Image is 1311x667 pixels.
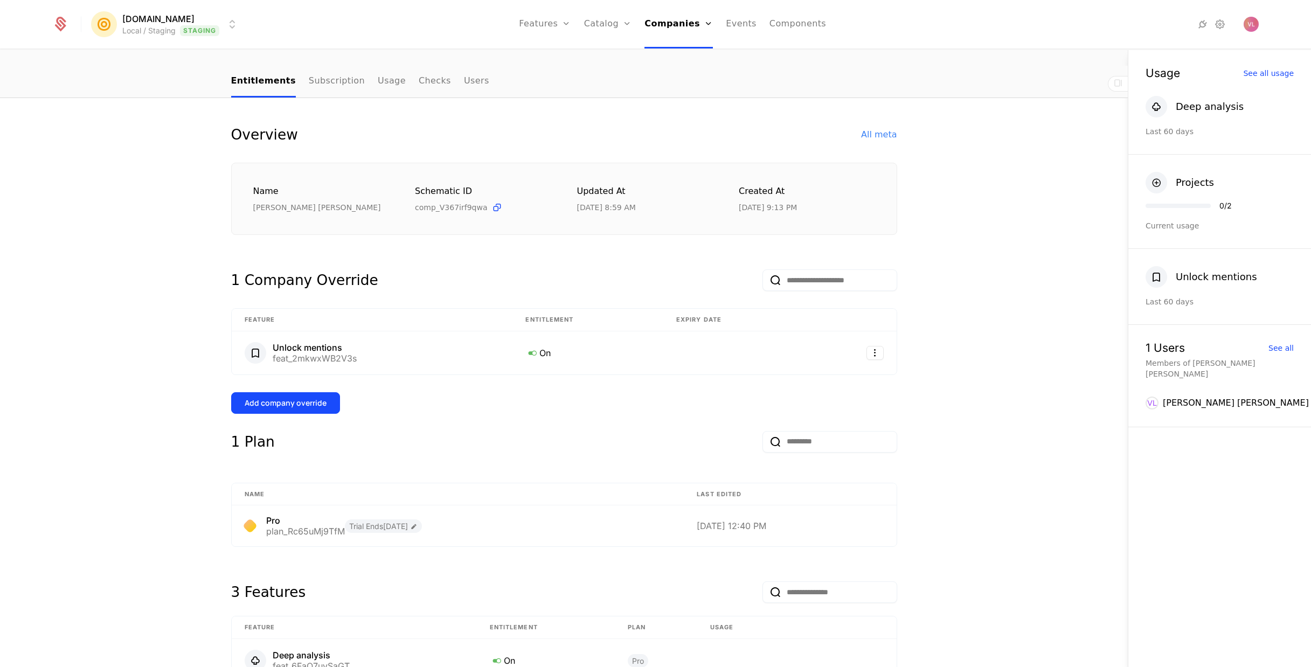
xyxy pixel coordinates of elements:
[231,581,306,603] div: 3 Features
[1176,269,1257,284] div: Unlock mentions
[253,185,390,198] div: Name
[273,343,357,352] div: Unlock mentions
[1146,296,1294,307] div: Last 60 days
[91,11,117,37] img: Mention.click
[415,185,551,198] div: Schematic ID
[122,12,195,25] span: [DOMAIN_NAME]
[273,651,350,659] div: Deep analysis
[577,185,713,198] div: Updated at
[1219,202,1232,210] div: 0 / 2
[684,483,896,506] th: Last edited
[697,616,897,639] th: Usage
[477,616,615,639] th: Entitlement
[94,12,239,36] button: Select environment
[415,202,487,213] span: comp_V367irf9qwa
[1213,18,1226,31] a: Settings
[615,616,697,639] th: plan
[345,519,422,533] span: Trial Ends [DATE]
[231,392,340,414] button: Add company override
[512,309,663,331] th: Entitlement
[739,185,875,198] div: Created at
[1268,344,1294,352] div: See all
[122,25,176,36] div: Local / Staging
[266,527,345,536] div: plan_Rc65uMj9TfM
[525,346,650,360] div: On
[1244,17,1259,32] img: Vlad Len
[861,128,897,141] div: All meta
[1244,17,1259,32] button: Open user button
[378,66,406,98] a: Usage
[1176,99,1244,114] div: Deep analysis
[231,431,275,453] div: 1 Plan
[253,202,390,213] div: [PERSON_NAME] [PERSON_NAME]
[1146,220,1294,231] div: Current usage
[1146,96,1244,117] button: Deep analysis
[1243,70,1294,77] div: See all usage
[231,66,296,98] a: Entitlements
[577,202,636,213] div: 8/14/25, 8:59 AM
[231,66,489,98] ul: Choose Sub Page
[1146,358,1294,379] div: Members of [PERSON_NAME] [PERSON_NAME]
[1146,397,1159,409] div: VL
[273,354,357,363] div: feat_2mkwxWB2V3s
[697,522,883,530] div: [DATE] 12:40 PM
[1146,67,1180,79] div: Usage
[1196,18,1209,31] a: Integrations
[245,398,327,408] div: Add company override
[232,483,684,506] th: Name
[1163,397,1309,409] div: [PERSON_NAME] [PERSON_NAME]
[231,124,298,145] div: Overview
[464,66,489,98] a: Users
[266,516,345,525] div: Pro
[419,66,451,98] a: Checks
[231,66,897,98] nav: Main
[1146,266,1257,288] button: Unlock mentions
[663,309,808,331] th: Expiry date
[1146,342,1185,353] div: 1 Users
[180,25,219,36] span: Staging
[739,202,797,213] div: 7/9/25, 9:13 PM
[1176,175,1214,190] div: Projects
[1146,172,1214,193] button: Projects
[866,346,884,360] button: Select action
[231,269,378,291] div: 1 Company Override
[232,309,513,331] th: Feature
[1146,126,1294,137] div: Last 60 days
[309,66,365,98] a: Subscription
[232,616,477,639] th: Feature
